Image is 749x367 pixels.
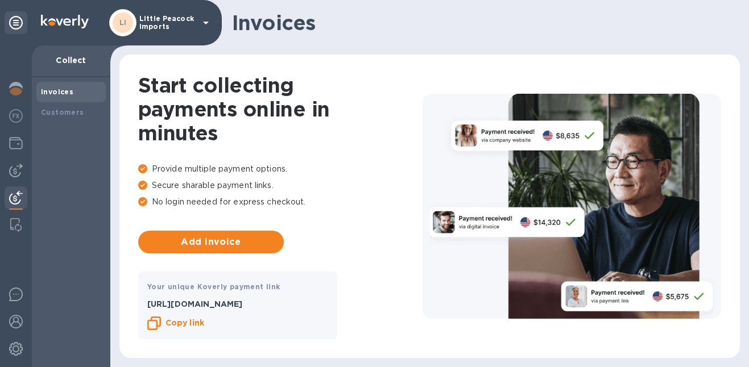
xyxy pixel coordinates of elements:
b: Customers [41,108,84,116]
b: Invoices [41,87,73,96]
b: Copy link [165,318,204,327]
span: Add invoice [147,235,275,249]
img: Wallets [9,136,23,150]
img: Logo [41,15,89,28]
b: LI [119,18,127,27]
b: Your unique Koverly payment link [147,282,280,291]
h1: Start collecting payments online in minutes [138,73,423,145]
p: Collect [41,55,101,66]
div: Unpin categories [5,11,27,34]
p: Little Peacock Imports [139,15,196,31]
p: Provide multiple payment options. [138,163,423,175]
img: Foreign exchange [9,109,23,123]
p: No login needed for express checkout. [138,196,423,208]
p: [URL][DOMAIN_NAME] [147,298,328,310]
h1: Invoices [232,11,731,35]
p: Secure sharable payment links. [138,180,423,191]
button: Add invoice [138,231,284,253]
